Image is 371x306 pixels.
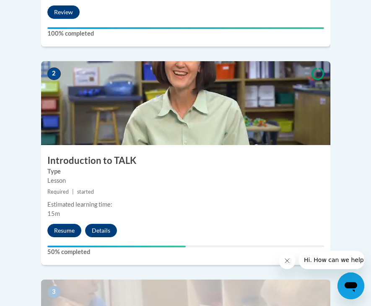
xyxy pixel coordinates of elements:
button: Review [47,5,80,19]
span: started [77,189,94,195]
div: Estimated learning time: [47,200,324,209]
span: 2 [47,67,61,80]
img: Course Image [41,61,330,145]
h3: Introduction to TALK [41,154,330,167]
div: Lesson [47,176,324,185]
span: 3 [47,286,61,298]
span: 15m [47,210,60,217]
button: Resume [47,224,81,237]
span: Hi. How can we help? [5,6,68,13]
label: 100% completed [47,29,324,38]
span: | [72,189,74,195]
label: 50% completed [47,247,324,257]
div: Your progress [47,27,324,29]
iframe: Button to launch messaging window [337,272,364,299]
iframe: Message from company [299,251,364,269]
span: Required [47,189,69,195]
label: Type [47,167,324,176]
iframe: Close message [279,252,296,269]
button: Details [85,224,117,237]
div: Your progress [47,246,186,247]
